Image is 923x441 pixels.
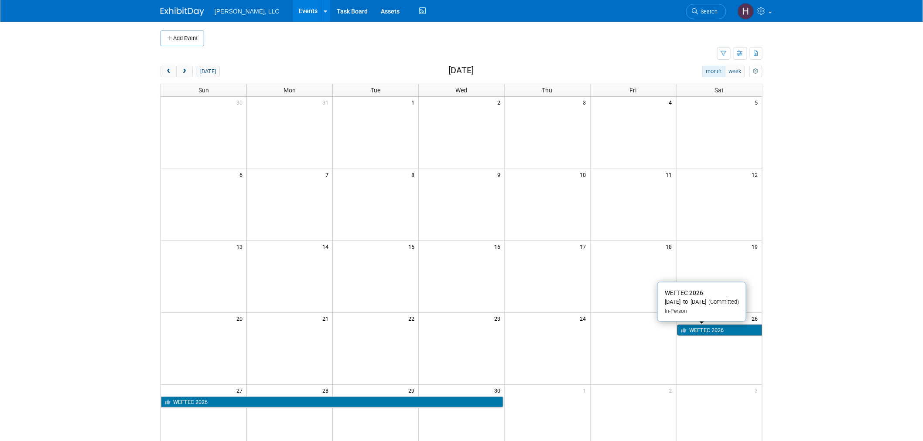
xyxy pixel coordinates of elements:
span: 14 [321,241,332,252]
button: month [702,66,725,77]
button: week [725,66,745,77]
span: 28 [321,385,332,396]
span: Search [698,8,718,15]
button: [DATE] [197,66,220,77]
span: 9 [496,169,504,180]
button: Add Event [161,31,204,46]
span: 8 [410,169,418,180]
span: 16 [493,241,504,252]
span: Thu [542,87,553,94]
span: 1 [410,97,418,108]
a: WEFTEC 2026 [161,397,503,408]
span: 2 [496,97,504,108]
span: 19 [751,241,762,252]
span: 6 [239,169,246,180]
span: 3 [582,97,590,108]
a: WEFTEC 2026 [677,325,762,336]
span: 30 [236,97,246,108]
span: 4 [668,97,676,108]
button: myCustomButton [749,66,762,77]
span: Fri [630,87,637,94]
button: prev [161,66,177,77]
img: ExhibitDay [161,7,204,16]
span: (Committed) [706,299,739,305]
span: 2 [668,385,676,396]
span: Tue [371,87,380,94]
span: 15 [407,241,418,252]
button: next [176,66,192,77]
span: 27 [236,385,246,396]
span: Mon [284,87,296,94]
span: 20 [236,313,246,324]
span: 22 [407,313,418,324]
span: Sat [714,87,724,94]
a: Search [686,4,726,19]
img: Hannah Mulholland [738,3,754,20]
div: [DATE] to [DATE] [665,299,739,306]
span: In-Person [665,308,687,314]
span: 17 [579,241,590,252]
span: Sun [198,87,209,94]
span: 3 [754,385,762,396]
span: 30 [493,385,504,396]
span: 11 [665,169,676,180]
span: [PERSON_NAME], LLC [215,8,280,15]
span: 29 [407,385,418,396]
span: WEFTEC 2026 [665,289,703,296]
span: 7 [325,169,332,180]
span: 24 [579,313,590,324]
span: 13 [236,241,246,252]
span: 10 [579,169,590,180]
span: 31 [321,97,332,108]
span: 12 [751,169,762,180]
h2: [DATE] [448,66,474,75]
span: 1 [582,385,590,396]
span: 21 [321,313,332,324]
span: 5 [754,97,762,108]
span: 18 [665,241,676,252]
span: 26 [751,313,762,324]
span: 23 [493,313,504,324]
i: Personalize Calendar [753,69,759,75]
span: Wed [455,87,467,94]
